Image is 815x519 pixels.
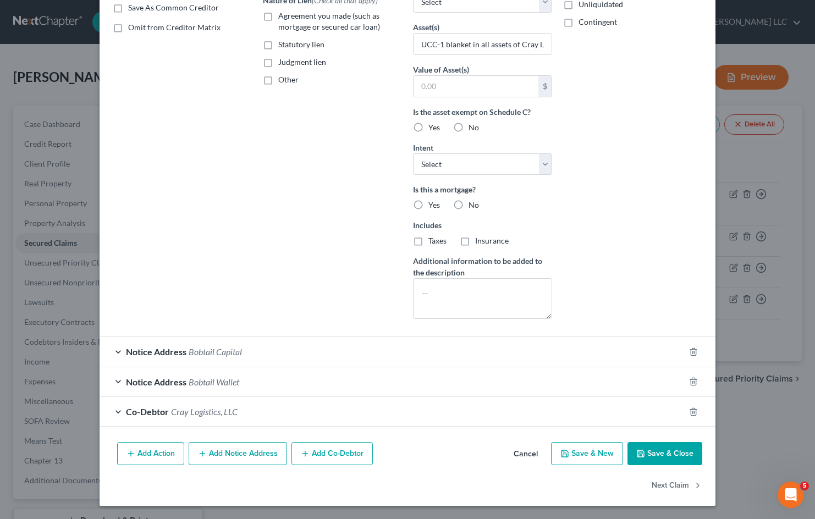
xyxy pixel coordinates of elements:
label: Save As Common Creditor [128,2,219,13]
span: Omit from Creditor Matrix [128,23,221,32]
button: Next Claim [652,474,702,497]
label: Additional information to be added to the description [413,255,552,278]
span: Notice Address [126,377,186,387]
label: Is the asset exempt on Schedule C? [413,106,552,118]
span: 5 [800,482,809,490]
label: Intent [413,142,433,153]
span: No [469,123,479,132]
input: 0.00 [414,76,538,97]
label: Is this a mortgage? [413,184,552,195]
div: $ [538,76,552,97]
button: Save & New [551,442,623,465]
span: Other [278,75,299,84]
label: Asset(s) [413,21,439,33]
span: Yes [428,123,440,132]
button: Save & Close [627,442,702,465]
button: Add Action [117,442,184,465]
label: Value of Asset(s) [413,64,469,75]
span: Insurance [475,236,509,245]
span: Bobtail Capital [189,346,242,357]
span: Cray Logistics, LLC [171,406,238,417]
iframe: Intercom live chat [778,482,804,508]
span: No [469,200,479,209]
span: Yes [428,200,440,209]
span: Bobtail Wallet [189,377,239,387]
span: Statutory lien [278,40,324,49]
span: Notice Address [126,346,186,357]
span: Judgment lien [278,57,326,67]
span: Agreement you made (such as mortgage or secured car loan) [278,11,380,31]
span: Taxes [428,236,447,245]
span: Co-Debtor [126,406,169,417]
span: Contingent [579,17,617,26]
button: Add Co-Debtor [291,442,373,465]
label: Includes [413,219,552,231]
button: Cancel [505,443,547,465]
button: Add Notice Address [189,442,287,465]
input: Specify... [414,34,552,54]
